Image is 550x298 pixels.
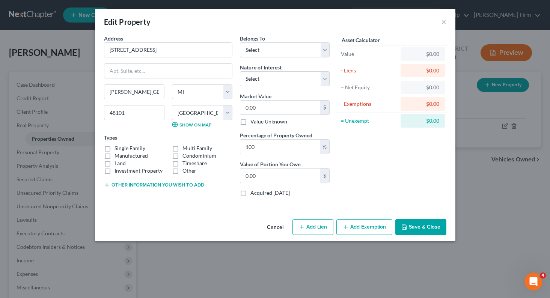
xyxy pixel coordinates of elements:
div: Edit Property [104,17,151,27]
span: Belongs To [240,35,265,42]
input: Enter city... [104,85,164,99]
div: % [320,140,329,154]
div: $0.00 [407,117,439,125]
span: Address [104,35,123,42]
input: 0.00 [240,101,320,115]
span: 4 [540,272,546,278]
label: Timeshare [182,160,207,167]
div: = Unexempt [341,117,398,125]
div: - Exemptions [341,100,398,108]
input: Enter zip... [104,105,164,120]
label: Acquired [DATE] [250,189,290,197]
button: Add Lien [292,219,333,235]
div: $ [320,169,329,183]
div: $ [320,101,329,115]
label: Value of Portion You Own [240,160,301,168]
iframe: Intercom live chat [524,272,542,290]
div: Value [341,50,398,58]
div: $0.00 [407,50,439,58]
div: $0.00 [407,67,439,74]
button: Save & Close [395,219,446,235]
div: - Liens [341,67,398,74]
input: 0.00 [240,169,320,183]
button: × [441,17,446,26]
label: Asset Calculator [342,36,380,44]
button: Other information you wish to add [104,182,204,188]
div: = Net Equity [341,84,398,91]
label: Value Unknown [250,118,287,125]
label: Investment Property [115,167,163,175]
div: $0.00 [407,100,439,108]
div: $0.00 [407,84,439,91]
input: Enter address... [104,43,232,57]
label: Manufactured [115,152,148,160]
button: Add Exemption [336,219,392,235]
label: Nature of Interest [240,63,282,71]
label: Percentage of Property Owned [240,131,312,139]
input: 0.00 [240,140,320,154]
label: Single Family [115,144,145,152]
label: Types [104,134,117,141]
label: Land [115,160,126,167]
a: Show on Map [172,122,211,128]
label: Other [182,167,196,175]
label: Multi Family [182,144,212,152]
label: Condominium [182,152,216,160]
input: Apt, Suite, etc... [104,64,232,78]
label: Market Value [240,92,271,100]
button: Cancel [261,220,289,235]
